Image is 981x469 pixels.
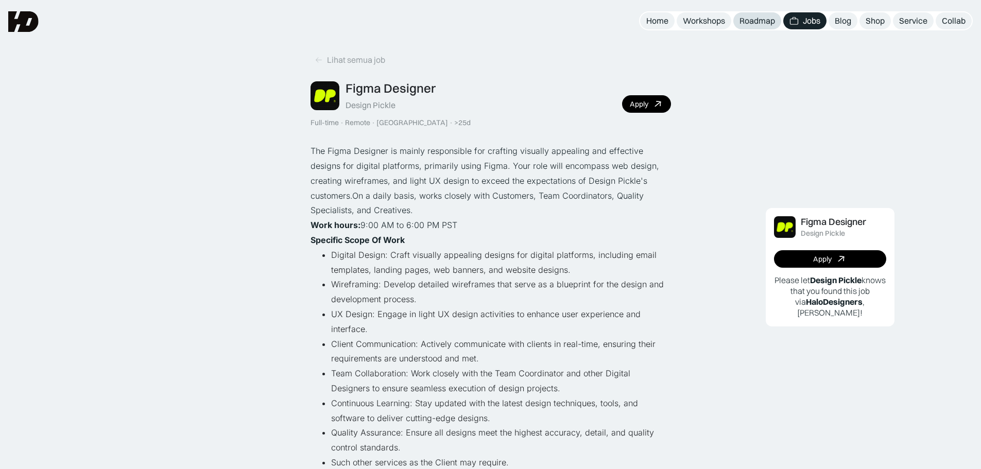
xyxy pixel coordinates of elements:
[859,12,891,29] a: Shop
[331,425,671,455] li: Quality Assurance: Ensure all designs meet the highest accuracy, detail, and quality control stan...
[331,337,671,367] li: Client Communication: Actively communicate with clients in real-time, ensuring their requirements...
[449,118,453,127] div: ·
[801,229,845,238] div: Design Pickle
[311,233,671,248] p: ‍
[899,15,927,26] div: Service
[327,55,385,65] div: Lihat semua job
[733,12,781,29] a: Roadmap
[311,118,339,127] div: Full-time
[331,248,671,277] li: Digital Design: Craft visually appealing designs for digital platforms, including email templates...
[311,81,339,110] img: Job Image
[646,15,668,26] div: Home
[630,100,648,109] div: Apply
[454,118,471,127] div: >25d
[346,81,436,96] div: Figma Designer
[331,366,671,396] li: Team Collaboration: Work closely with the Team Coordinator and other Digital Designers to ensure ...
[806,297,863,307] b: HaloDesigners
[774,216,796,238] img: Job Image
[311,218,671,233] p: ‍ 9:00 AM to 6:00 PM PST
[810,275,862,285] b: Design Pickle
[331,396,671,426] li: Continuous Learning: Stay updated with the latest design techniques, tools, and software to deliv...
[311,220,360,230] strong: Work hours:
[835,15,851,26] div: Blog
[376,118,448,127] div: [GEOGRAPHIC_DATA]
[866,15,885,26] div: Shop
[677,12,731,29] a: Workshops
[331,277,671,307] li: Wireframing: Develop detailed wireframes that serve as a blueprint for the design and development...
[803,15,820,26] div: Jobs
[801,217,866,228] div: Figma Designer
[893,12,934,29] a: Service
[683,15,725,26] div: Workshops
[345,118,370,127] div: Remote
[783,12,827,29] a: Jobs
[311,144,671,218] p: The Figma Designer is mainly responsible for crafting visually appealing and effective designs fo...
[936,12,972,29] a: Collab
[640,12,675,29] a: Home
[739,15,775,26] div: Roadmap
[346,100,395,111] div: Design Pickle
[311,51,389,68] a: Lihat semua job
[829,12,857,29] a: Blog
[622,95,671,113] a: Apply
[340,118,344,127] div: ·
[331,307,671,337] li: UX Design: Engage in light UX design activities to enhance user experience and interface.
[813,255,832,264] div: Apply
[942,15,966,26] div: Collab
[774,250,886,268] a: Apply
[311,235,405,245] strong: Specific Scope Of Work
[774,275,886,318] p: Please let knows that you found this job via , [PERSON_NAME]!
[371,118,375,127] div: ·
